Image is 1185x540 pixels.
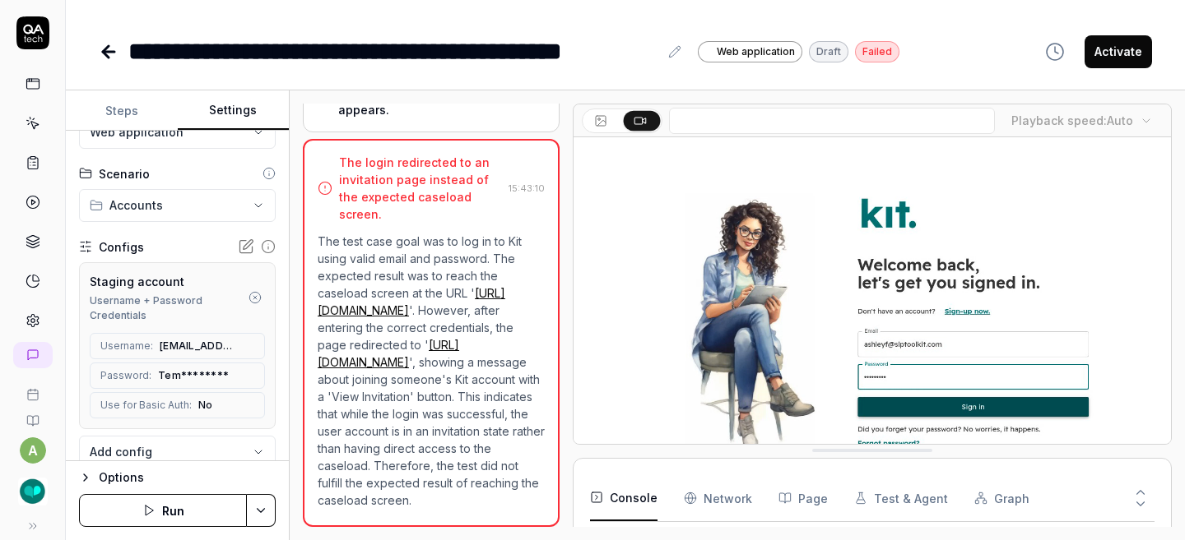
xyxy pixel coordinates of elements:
a: Documentation [7,401,58,427]
div: Username + Password Credentials [90,293,245,323]
div: Failed [855,41,899,62]
button: Console [590,475,658,521]
span: [EMAIL_ADDRESS][DOMAIN_NAME] [160,339,235,353]
div: The login redirected to an invitation page instead of the expected caseload screen. [339,154,502,223]
time: 15:43:10 [509,182,545,194]
button: Page [778,475,828,521]
button: Accounts [79,189,276,222]
button: Activate [1085,35,1152,68]
button: Test & Agent [854,475,948,521]
img: SLP Toolkit Logo [18,477,48,506]
button: Settings [178,91,290,131]
a: Web application [698,40,802,62]
span: Accounts [109,196,163,214]
div: Playback speed: [1011,112,1133,129]
a: New conversation [13,342,53,368]
button: View version history [1035,35,1075,68]
button: Run [79,494,247,527]
span: Use for Basic Auth: [100,398,192,413]
span: Web application [90,123,184,141]
div: Draft [809,41,848,62]
button: Options [79,468,276,487]
p: The test case goal was to log in to Kit using valid email and password. The expected result was t... [318,233,545,509]
button: SLP Toolkit Logo [7,464,58,510]
span: Password: [100,368,151,383]
div: Staging account [90,273,245,290]
button: Network [684,475,752,521]
button: Web application [79,116,276,149]
button: Steps [66,91,178,131]
span: Web application [717,44,795,59]
span: No [198,398,213,413]
div: Options [99,468,276,487]
a: Book a call with us [7,375,58,401]
div: Scenario [99,165,150,182]
span: Username: [100,339,153,353]
div: Configs [99,238,144,256]
button: Graph [974,475,1029,521]
button: a [20,437,46,464]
